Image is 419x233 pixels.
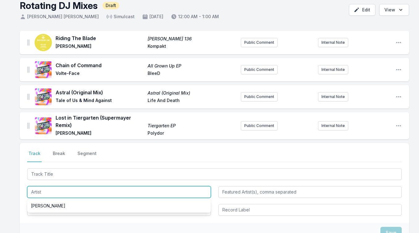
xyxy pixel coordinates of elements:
span: Simulcast [106,14,135,20]
span: Volte-Face [56,70,144,78]
button: Open playlist item options [396,67,402,73]
button: Internal Note [318,65,348,74]
span: Riding The Blade [56,35,144,42]
button: Internal Note [318,121,348,130]
button: Public Comment [241,65,278,74]
button: Open playlist item options [396,39,402,46]
button: Track [27,150,42,162]
input: Artist [27,186,211,198]
span: Tale of Us & Mind Against [56,97,144,105]
span: BleeD [148,70,236,78]
input: Track Title [27,168,402,180]
span: Draft [103,2,119,9]
button: Internal Note [318,92,348,101]
span: [PERSON_NAME] [56,130,144,137]
button: Segment [76,150,98,162]
li: [PERSON_NAME] [27,200,211,211]
span: Chain of Command [56,62,144,69]
span: Lost in Tiergarten (Supermayer Remix) [56,114,144,129]
button: Open playlist item options [396,94,402,100]
input: Featured Artist(s), comma separated [218,186,402,198]
span: [DATE] [142,14,163,20]
input: Record Label [218,204,402,216]
button: Public Comment [241,38,278,47]
img: Drag Handle [27,67,30,73]
img: Tiergarten EP [35,117,52,134]
span: Astral (Original Mix) [148,90,236,96]
span: Life And Death [148,97,236,105]
span: All Grown Up EP [148,63,236,69]
button: Internal Note [318,38,348,47]
img: Drag Handle [27,39,30,46]
img: Drag Handle [27,94,30,100]
img: Speicher 136 [35,34,52,51]
button: Edit [349,4,375,16]
img: Astral (Original Mix) [35,88,52,105]
span: Polydor [148,130,236,137]
span: 12:00 AM - 1:00 AM [171,14,219,20]
button: Open playlist item options [396,123,402,129]
span: Tiergarten EP [148,123,236,129]
span: [PERSON_NAME] [PERSON_NAME] [20,14,99,20]
button: Open options [379,4,409,16]
span: Kompakt [148,43,236,51]
button: Break [52,150,66,162]
span: Astral (Original Mix) [56,89,144,96]
span: [PERSON_NAME] [56,43,144,51]
button: Public Comment [241,92,278,101]
img: Drag Handle [27,123,30,129]
img: All Grown Up EP [35,61,52,78]
button: Public Comment [241,121,278,130]
span: [PERSON_NAME] 136 [148,36,236,42]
